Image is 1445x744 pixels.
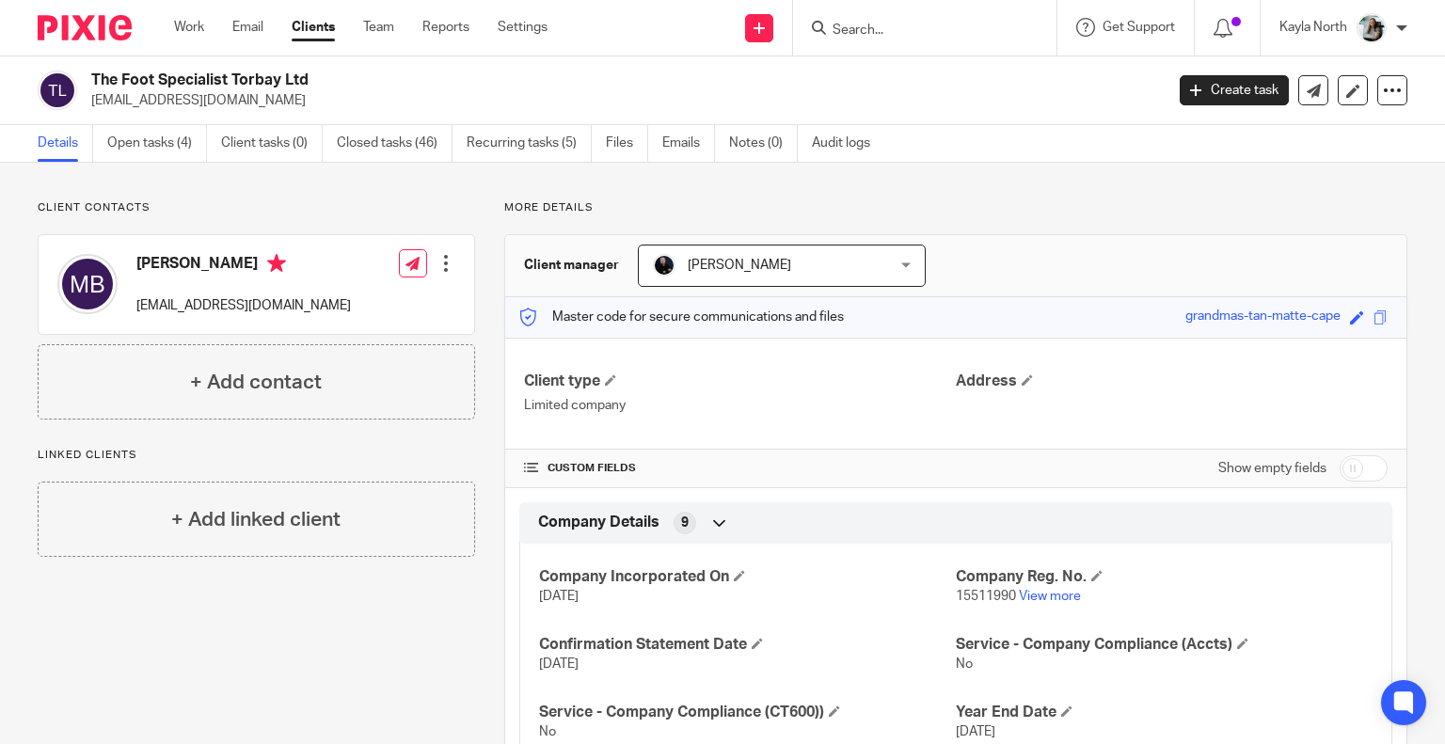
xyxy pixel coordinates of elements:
[524,372,956,391] h4: Client type
[467,125,592,162] a: Recurring tasks (5)
[221,125,323,162] a: Client tasks (0)
[91,71,940,90] h2: The Foot Specialist Torbay Ltd
[174,18,204,37] a: Work
[539,567,956,587] h4: Company Incorporated On
[232,18,263,37] a: Email
[956,725,995,738] span: [DATE]
[504,200,1407,215] p: More details
[831,23,1000,40] input: Search
[422,18,469,37] a: Reports
[662,125,715,162] a: Emails
[539,725,556,738] span: No
[38,448,475,463] p: Linked clients
[956,372,1388,391] h4: Address
[539,703,956,722] h4: Service - Company Compliance (CT600))
[363,18,394,37] a: Team
[956,635,1373,655] h4: Service - Company Compliance (Accts)
[606,125,648,162] a: Files
[38,200,475,215] p: Client contacts
[1185,307,1341,328] div: grandmas-tan-matte-cape
[136,254,351,277] h4: [PERSON_NAME]
[190,368,322,397] h4: + Add contact
[1279,18,1347,37] p: Kayla North
[38,125,93,162] a: Details
[107,125,207,162] a: Open tasks (4)
[136,296,351,315] p: [EMAIL_ADDRESS][DOMAIN_NAME]
[539,657,579,671] span: [DATE]
[38,71,77,110] img: svg%3E
[729,125,798,162] a: Notes (0)
[337,125,453,162] a: Closed tasks (46)
[524,461,956,476] h4: CUSTOM FIELDS
[292,18,335,37] a: Clients
[539,590,579,603] span: [DATE]
[57,254,118,314] img: svg%3E
[524,396,956,415] p: Limited company
[688,259,791,272] span: [PERSON_NAME]
[498,18,548,37] a: Settings
[812,125,884,162] a: Audit logs
[538,513,659,532] span: Company Details
[1357,13,1387,43] img: Profile%20Photo.png
[956,567,1373,587] h4: Company Reg. No.
[524,256,619,275] h3: Client manager
[171,505,341,534] h4: + Add linked client
[1019,590,1081,603] a: View more
[539,635,956,655] h4: Confirmation Statement Date
[1218,459,1326,478] label: Show empty fields
[956,590,1016,603] span: 15511990
[681,514,689,532] span: 9
[38,15,132,40] img: Pixie
[956,703,1373,722] h4: Year End Date
[956,657,973,671] span: No
[653,254,675,277] img: Headshots%20accounting4everything_Poppy%20Jakes%20Photography-2203.jpg
[519,308,844,326] p: Master code for secure communications and files
[91,91,1151,110] p: [EMAIL_ADDRESS][DOMAIN_NAME]
[267,254,286,273] i: Primary
[1103,21,1175,34] span: Get Support
[1180,75,1289,105] a: Create task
